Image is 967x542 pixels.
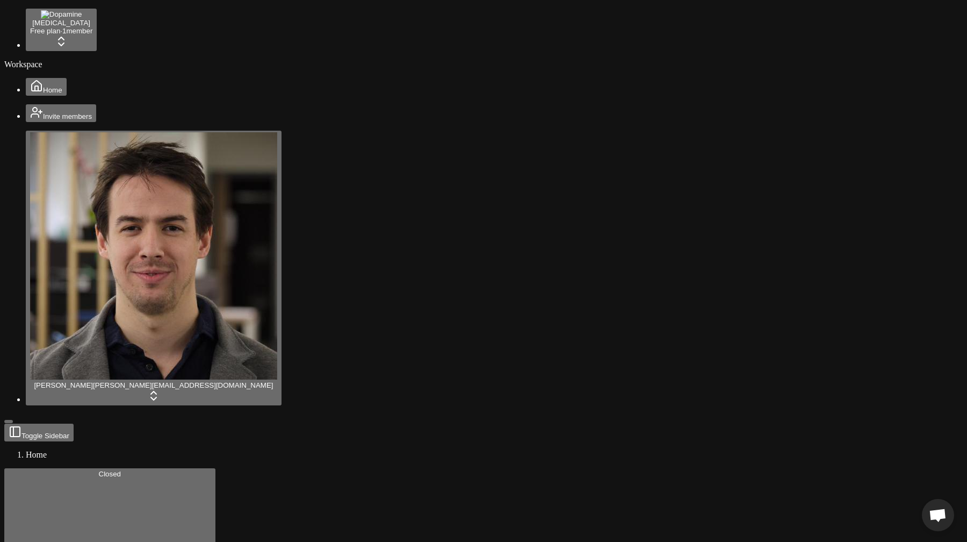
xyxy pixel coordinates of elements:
span: Home [26,450,47,459]
button: Toggle Sidebar [4,424,74,441]
button: Toggle Sidebar [4,420,13,423]
div: Open chat [922,499,954,531]
span: [PERSON_NAME] [34,381,93,389]
a: Home [26,85,67,94]
button: Home [26,78,67,96]
span: [PERSON_NAME][EMAIL_ADDRESS][DOMAIN_NAME] [93,381,273,389]
img: Jonathan Beurel [30,132,277,380]
img: Dopamine [41,10,82,19]
button: Dopamine[MEDICAL_DATA]Free plan·1member [26,9,97,51]
span: Closed [99,470,121,478]
nav: breadcrumb [4,450,963,460]
button: Jonathan Beurel[PERSON_NAME][PERSON_NAME][EMAIL_ADDRESS][DOMAIN_NAME] [26,131,282,405]
div: Workspace [4,60,963,69]
span: Toggle Sidebar [21,432,69,440]
div: [MEDICAL_DATA] [30,19,92,27]
button: Invite members [26,104,96,122]
a: Invite members [26,111,96,120]
span: Invite members [43,112,92,120]
span: Home [43,86,62,94]
div: Free plan · 1 member [30,27,92,35]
